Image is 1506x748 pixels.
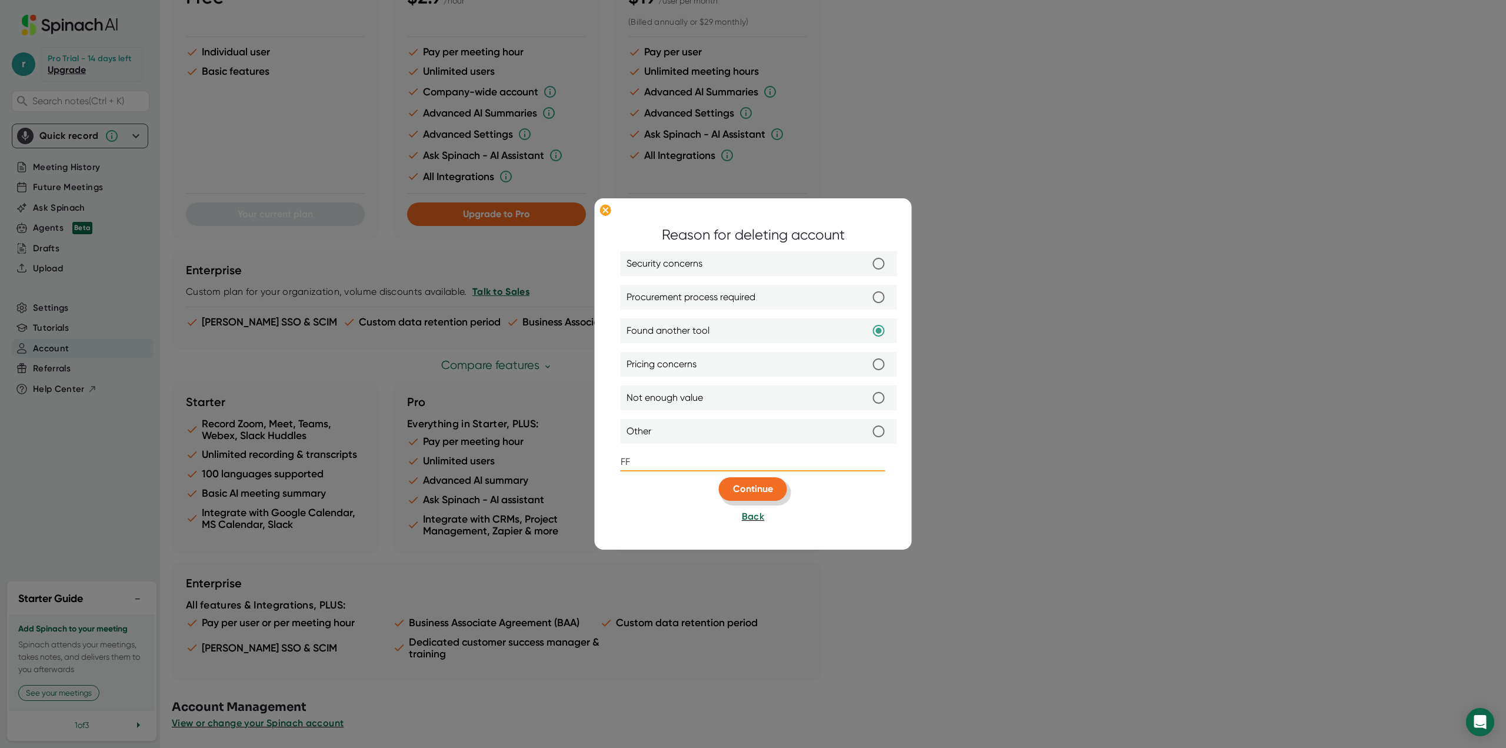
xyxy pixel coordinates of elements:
span: Not enough value [627,391,703,405]
span: Continue [733,483,773,494]
div: Reason for deleting account [662,224,845,245]
input: Provide additional detail [621,453,885,471]
span: Back [742,511,764,522]
span: Security concerns [627,257,702,271]
span: Procurement process required [627,290,755,304]
button: Continue [719,477,787,501]
span: Other [627,424,651,438]
span: Found another tool [627,324,709,338]
div: Open Intercom Messenger [1466,708,1494,736]
button: Back [742,510,764,524]
span: Pricing concerns [627,357,697,371]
